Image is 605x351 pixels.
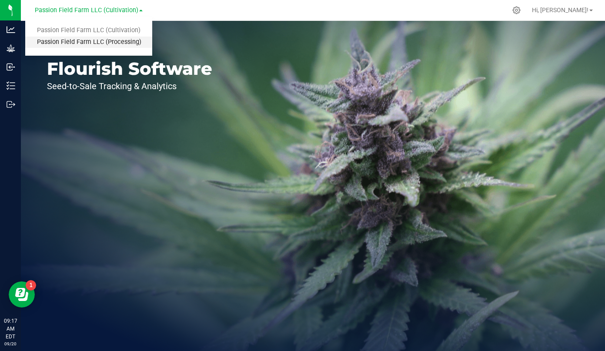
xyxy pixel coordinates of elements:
a: Passion Field Farm LLC (Cultivation) [25,25,152,37]
inline-svg: Grow [7,44,15,53]
inline-svg: Outbound [7,100,15,109]
inline-svg: Inbound [7,63,15,71]
p: 09:17 AM EDT [4,317,17,341]
iframe: Resource center [9,281,35,308]
div: Manage settings [511,6,522,14]
inline-svg: Analytics [7,25,15,34]
p: 09/20 [4,341,17,347]
span: Hi, [PERSON_NAME]! [532,7,588,13]
a: Passion Field Farm LLC (Processing) [25,37,152,48]
p: Seed-to-Sale Tracking & Analytics [47,82,212,90]
span: Passion Field Farm LLC (Cultivation) [35,7,138,14]
p: Flourish Software [47,60,212,77]
iframe: Resource center unread badge [26,280,36,291]
inline-svg: Inventory [7,81,15,90]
